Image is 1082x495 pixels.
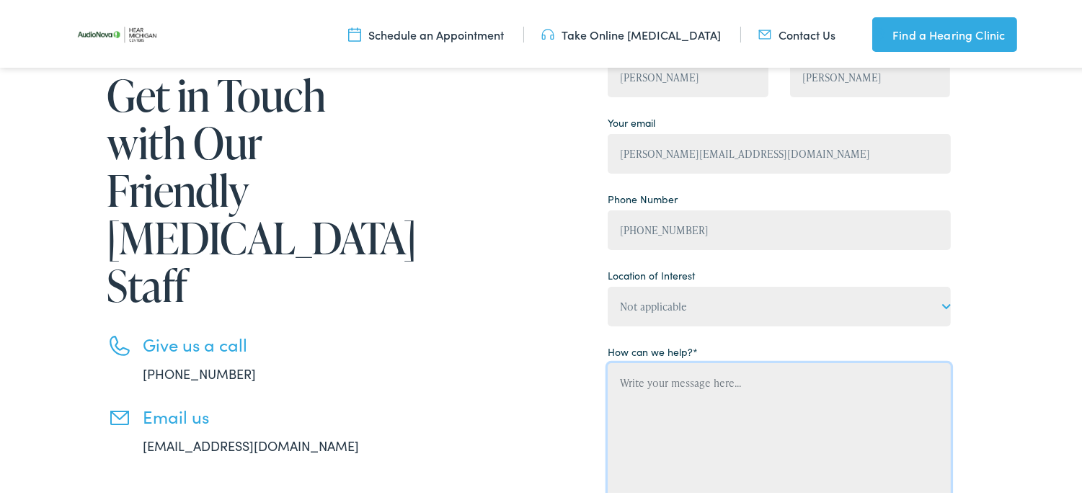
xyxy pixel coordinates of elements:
[541,24,554,40] img: utility icon
[143,434,360,452] a: [EMAIL_ADDRESS][DOMAIN_NAME]
[348,24,504,40] a: Schedule an Appointment
[143,403,403,424] h3: Email us
[790,55,951,94] input: Last Name
[608,131,951,171] input: example@gmail.com
[608,208,951,247] input: (XXX) XXX - XXXX
[608,112,655,128] label: Your email
[541,24,721,40] a: Take Online [MEDICAL_DATA]
[143,331,403,352] h3: Give us a call
[758,24,835,40] a: Contact Us
[608,189,678,204] label: Phone Number
[872,14,1016,49] a: Find a Hearing Clinic
[143,362,257,380] a: [PHONE_NUMBER]
[608,265,695,280] label: Location of Interest
[608,55,768,94] input: First Name
[348,24,361,40] img: utility icon
[872,23,885,40] img: utility icon
[758,24,771,40] img: utility icon
[107,68,403,306] h1: Get in Touch with Our Friendly [MEDICAL_DATA] Staff
[608,342,698,357] label: How can we help?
